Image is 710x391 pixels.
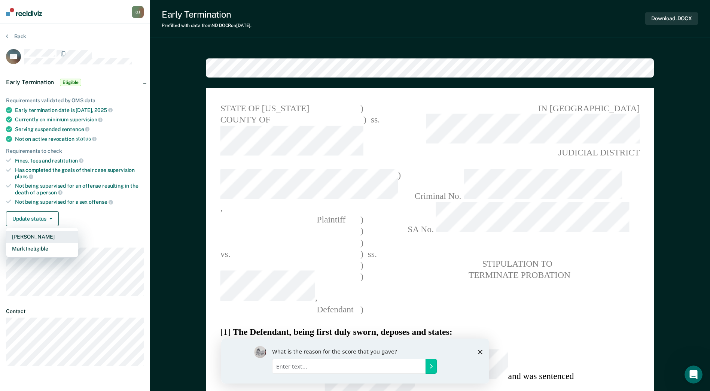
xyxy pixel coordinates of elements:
[645,12,698,25] button: Download .DOCX
[6,79,54,86] span: Early Termination
[360,213,363,225] span: )
[15,107,144,113] div: Early termination date is [DATE],
[15,183,144,195] div: Not being supervised for an offense resulting in the death of a
[162,23,252,28] div: Prefilled with data from ND DOCR on [DATE] .
[6,243,78,255] button: Mark Ineligible
[220,304,353,314] span: Defendant
[363,248,381,260] span: ss.
[6,231,78,243] button: [PERSON_NAME]
[360,225,363,237] span: )
[220,214,345,224] span: Plaintiff
[6,97,144,104] div: Requirements validated by OMS data
[220,327,640,338] section: [1]
[6,211,59,226] button: Update status
[233,327,452,337] strong: The Defendant, being first duly sworn, deposes and states:
[15,116,144,123] div: Currently on minimum
[397,114,640,158] span: JUDICIAL DISTRICT
[363,114,366,158] span: )
[360,260,363,271] span: )
[40,190,62,195] span: person
[162,9,252,20] div: Early Termination
[360,303,363,315] span: )
[76,136,97,142] span: status
[685,366,703,384] iframe: Intercom live chat
[15,198,144,205] div: Not being supervised for a sex
[6,148,144,154] div: Requirements to check
[6,308,144,315] dt: Contact
[15,167,144,180] div: Has completed the goals of their case supervision
[221,339,489,384] iframe: Survey by Kim from Recidiviz
[220,271,360,304] span: ,
[360,237,363,248] span: )
[6,33,26,40] button: Back
[6,8,42,16] img: Recidiviz
[397,202,640,234] span: SA No.
[15,136,144,142] div: Not on active revocation
[366,114,384,158] span: ss.
[62,126,90,132] span: sentence
[15,173,33,179] span: plans
[360,103,363,114] span: )
[60,79,81,86] span: Eligible
[397,103,640,114] span: IN [GEOGRAPHIC_DATA]
[70,116,103,122] span: supervision
[89,199,113,205] span: offense
[360,248,363,260] span: )
[397,258,640,281] pre: STIPULATION TO TERMINATE PROBATION
[220,114,363,158] span: COUNTY OF
[132,6,144,18] button: GJ
[132,6,144,18] div: G J
[15,126,144,133] div: Serving suspended
[220,103,360,114] span: STATE OF [US_STATE]
[94,107,112,113] span: 2025
[220,249,230,258] span: vs.
[397,170,640,202] span: Criminal No.
[220,170,398,213] span: ,
[52,158,83,164] span: restitution
[360,271,363,304] span: )
[15,157,144,164] div: Fines, fees and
